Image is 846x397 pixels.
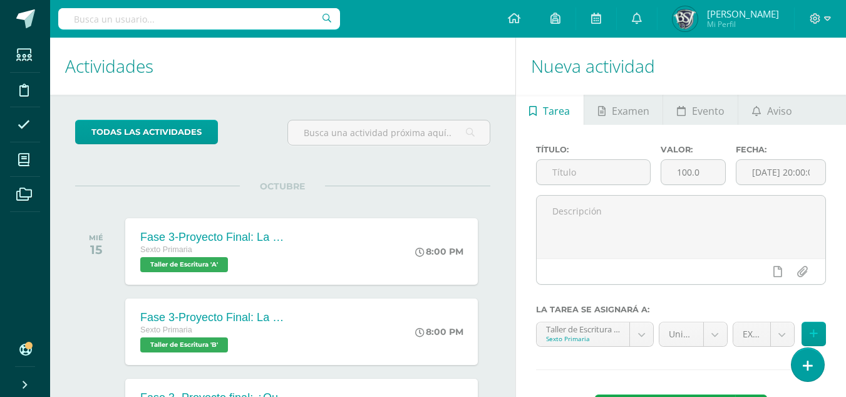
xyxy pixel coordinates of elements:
label: Fecha: [736,145,826,154]
a: Examen [584,95,663,125]
div: Fase 3-Proyecto Final: La memoria tiene voz [140,311,291,324]
label: Valor: [661,145,726,154]
span: OCTUBRE [240,181,325,192]
a: EXAMEN (30.0pts) [733,322,794,346]
a: Evento [663,95,738,125]
div: MIÉ [89,233,103,242]
label: Título: [536,145,651,154]
input: Fecha de entrega [736,160,825,184]
div: Fase 3-Proyecto Final: La memoria tiene voz [140,231,291,244]
div: 8:00 PM [415,246,463,257]
a: Aviso [738,95,805,125]
span: Evento [692,96,725,126]
input: Busca un usuario... [58,8,340,29]
input: Puntos máximos [661,160,725,184]
a: Tarea [516,95,584,125]
span: Examen [612,96,649,126]
span: Taller de Escritura 'A' [140,257,228,272]
a: Taller de Escritura 'A'Sexto Primaria [537,322,653,346]
span: Mi Perfil [707,19,779,29]
span: Unidad 4 [669,322,694,346]
input: Título [537,160,651,184]
label: La tarea se asignará a: [536,305,826,314]
a: Unidad 4 [659,322,727,346]
a: todas las Actividades [75,120,218,144]
span: Sexto Primaria [140,245,192,254]
div: Sexto Primaria [546,334,620,343]
span: [PERSON_NAME] [707,8,779,20]
div: 8:00 PM [415,326,463,337]
h1: Actividades [65,38,500,95]
span: Taller de Escritura 'B' [140,337,228,352]
input: Busca una actividad próxima aquí... [288,120,489,145]
img: 065dfccafff6cc22795d8c7af1ef8873.png [673,6,698,31]
span: Aviso [767,96,792,126]
span: EXAMEN (30.0pts) [743,322,761,346]
span: Tarea [543,96,570,126]
div: Taller de Escritura 'A' [546,322,620,334]
span: Sexto Primaria [140,326,192,334]
div: 15 [89,242,103,257]
h1: Nueva actividad [531,38,831,95]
